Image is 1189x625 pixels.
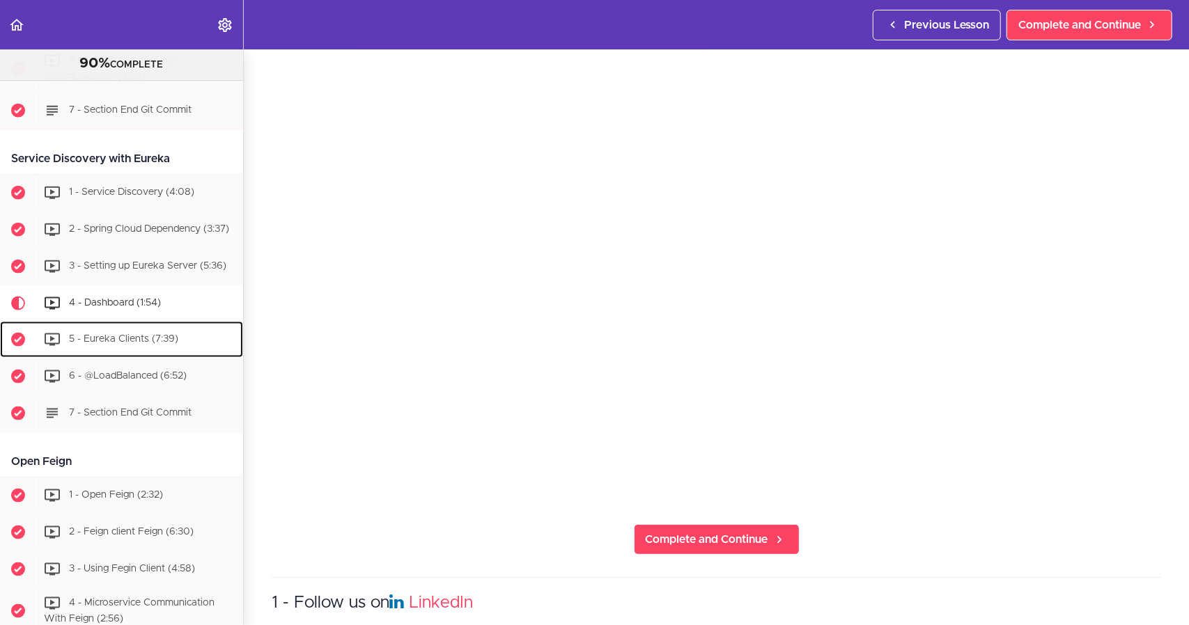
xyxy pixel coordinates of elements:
[69,490,163,500] span: 1 - Open Feign (2:32)
[272,2,1161,502] iframe: Video Player
[69,408,192,418] span: 7 - Section End Git Commit
[17,55,226,73] div: COMPLETE
[69,564,195,573] span: 3 - Using Fegin Client (4:58)
[69,105,192,115] span: 7 - Section End Git Commit
[69,187,194,197] span: 1 - Service Discovery (4:08)
[69,224,229,234] span: 2 - Spring Cloud Dependency (3:37)
[634,524,800,555] a: Complete and Continue
[44,598,215,624] span: 4 - Microservice Communication With Feign (2:56)
[873,10,1001,40] a: Previous Lesson
[69,527,194,537] span: 2 - Feign client Feign (6:30)
[69,334,178,344] span: 5 - Eureka Clients (7:39)
[69,298,161,308] span: 4 - Dashboard (1:54)
[646,531,768,548] span: Complete and Continue
[217,17,233,33] svg: Settings Menu
[904,17,989,33] span: Previous Lesson
[80,56,111,70] span: 90%
[272,592,1161,615] h3: 1 - Follow us on
[69,261,226,271] span: 3 - Setting up Eureka Server (5:36)
[8,17,25,33] svg: Back to course curriculum
[1018,17,1141,33] span: Complete and Continue
[69,371,187,381] span: 6 - @LoadBalanced (6:52)
[409,594,473,611] a: LinkedIn
[1007,10,1172,40] a: Complete and Continue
